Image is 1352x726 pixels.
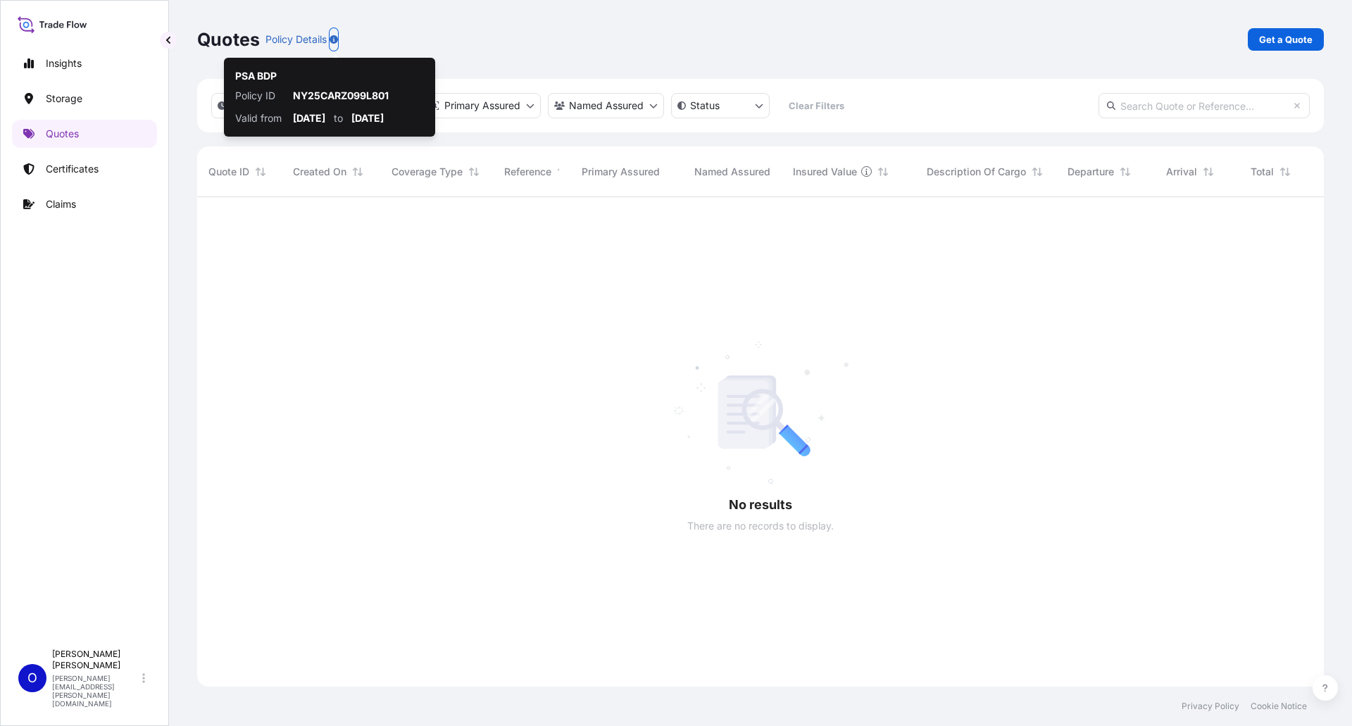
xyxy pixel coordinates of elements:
[1029,163,1046,180] button: Sort
[1166,165,1197,179] span: Arrival
[1117,163,1134,180] button: Sort
[349,163,366,180] button: Sort
[12,85,157,113] a: Storage
[293,165,346,179] span: Created On
[52,674,139,708] p: [PERSON_NAME][EMAIL_ADDRESS][PERSON_NAME][DOMAIN_NAME]
[46,127,79,141] p: Quotes
[444,99,520,113] p: Primary Assured
[875,163,891,180] button: Sort
[1098,93,1310,118] input: Search Quote or Reference...
[423,93,541,118] button: distributor Filter options
[1277,163,1294,180] button: Sort
[12,120,157,148] a: Quotes
[1251,701,1307,712] a: Cookie Notice
[46,92,82,106] p: Storage
[46,56,82,70] p: Insights
[554,163,571,180] button: Sort
[465,163,482,180] button: Sort
[793,165,857,179] span: Insured Value
[504,165,551,179] span: Reference
[52,649,139,671] p: [PERSON_NAME] [PERSON_NAME]
[1182,701,1239,712] a: Privacy Policy
[12,155,157,183] a: Certificates
[927,165,1026,179] span: Description Of Cargo
[235,69,277,83] p: PSA BDP
[211,93,310,118] button: createdOn Filter options
[1068,165,1114,179] span: Departure
[671,93,770,118] button: certificateStatus Filter options
[293,89,424,103] p: NY25CARZ099L801
[265,32,327,46] p: Policy Details
[12,49,157,77] a: Insights
[1251,165,1274,179] span: Total
[46,162,99,176] p: Certificates
[582,165,660,179] span: Primary Assured
[46,197,76,211] p: Claims
[548,93,664,118] button: cargoOwner Filter options
[197,28,260,51] p: Quotes
[777,94,856,117] button: Clear Filters
[1200,163,1217,180] button: Sort
[208,165,249,179] span: Quote ID
[235,89,284,103] p: Policy ID
[12,190,157,218] a: Claims
[569,99,644,113] p: Named Assured
[351,111,384,125] p: [DATE]
[235,111,284,125] p: Valid from
[789,99,844,113] p: Clear Filters
[252,163,269,180] button: Sort
[1259,32,1313,46] p: Get a Quote
[392,165,463,179] span: Coverage Type
[1248,28,1324,51] a: Get a Quote
[690,99,720,113] p: Status
[293,111,325,125] p: [DATE]
[27,671,37,685] span: O
[694,165,770,179] span: Named Assured
[334,111,343,125] p: to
